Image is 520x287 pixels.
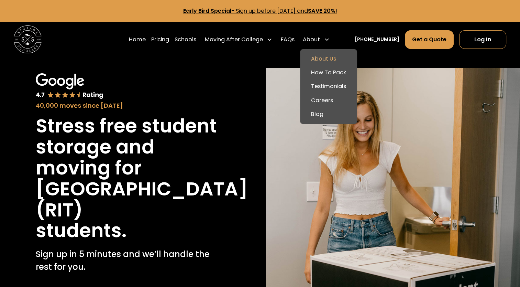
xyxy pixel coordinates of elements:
img: Google 4.7 star rating [36,73,103,99]
p: Sign up in 5 minutes and we’ll handle the rest for you. [36,248,219,273]
strong: SAVE 20%! [308,7,337,15]
h1: students. [36,220,126,241]
a: Blog [303,107,354,121]
nav: About [300,49,357,124]
h1: [GEOGRAPHIC_DATA] (RIT) [36,179,248,221]
div: Moving After College [202,30,275,49]
a: Testimonials [303,79,354,93]
a: Schools [175,30,196,49]
div: About [303,35,320,44]
div: 40,000 moves since [DATE] [36,101,219,110]
a: Home [129,30,146,49]
a: Pricing [151,30,169,49]
div: Moving After College [204,35,263,44]
a: About Us [303,52,354,66]
a: Get a Quote [405,30,454,49]
a: How To Pack [303,66,354,79]
a: [PHONE_NUMBER] [354,36,399,43]
h1: Stress free student storage and moving for [36,116,219,179]
a: Early Bird Special- Sign up before [DATE] andSAVE 20%! [183,7,337,15]
strong: Early Bird Special [183,7,231,15]
a: Careers [303,94,354,107]
a: FAQs [281,30,295,49]
a: Log In [459,30,506,49]
div: About [300,30,332,49]
img: Storage Scholars main logo [14,25,42,53]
